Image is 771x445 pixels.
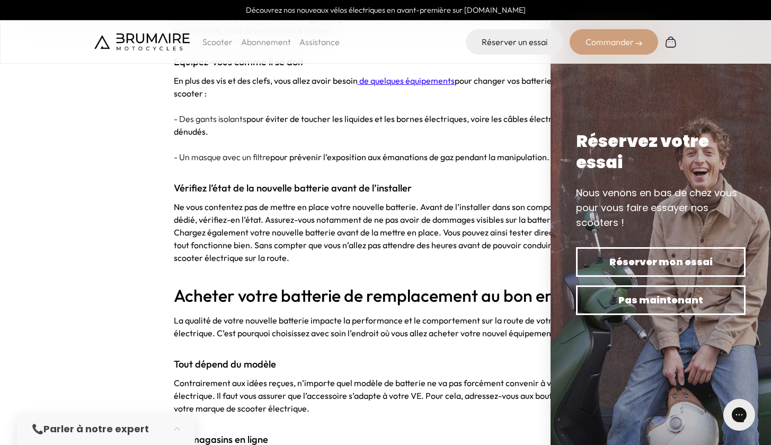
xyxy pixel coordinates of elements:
strong: Vérifiez l’état de la nouvelle batterie avant de l’installer [174,182,412,194]
p: Scooter [202,36,233,48]
span: . Vous pouvez ainsi tester directement si tout fonctionne bien. Sans compter que vous n’allez pas... [174,227,589,263]
span: Contrairement aux idées reçues, n’importe quel modèle de batterie ne va pas forcément convenir à ... [174,378,598,401]
strong: Acheter votre batterie de remplacement au bon endroit [174,285,591,306]
span: Ne vous contentez pas de mettre en place votre nouvelle batterie. Avant de l’installer dans son c... [174,202,582,225]
strong: Équipez-vous comme il se doit [174,56,304,68]
p: - Un masque avec un filtre [174,151,598,163]
span: La qualité de votre nouvelle batterie impacte la performance et le comportement sur la route de v... [174,315,587,338]
a: de quelques équipements [358,75,455,86]
div: Commander [570,29,658,55]
strong: Tout dépend du modèle [174,358,276,370]
p: - Des gants isolants [174,112,598,138]
span: pour éviter de toucher les liquides et les bornes électriques, voire les câbles électriques dénudés. [174,114,572,137]
img: Panier [664,36,677,48]
span: . [307,403,309,414]
a: Réserver un essai [466,29,563,55]
span: de quelques équipements [359,75,455,86]
a: Abonnement [241,37,291,47]
b: Chargez également votre nouvelle batterie avant de la mettre en place [174,227,439,238]
a: Assistance [299,37,340,47]
span: pour changer vos batteries de scooter : [174,75,566,99]
span: pour prévenir l’exposition aux émanations de gaz pendant la manipulation. [270,152,550,162]
img: Brumaire Motocycles [94,33,190,50]
iframe: Gorgias live chat messenger [718,395,760,434]
span: En plus des vis et des clefs, vous allez avoir besoin [174,75,358,86]
img: right-arrow-2.png [636,40,642,47]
